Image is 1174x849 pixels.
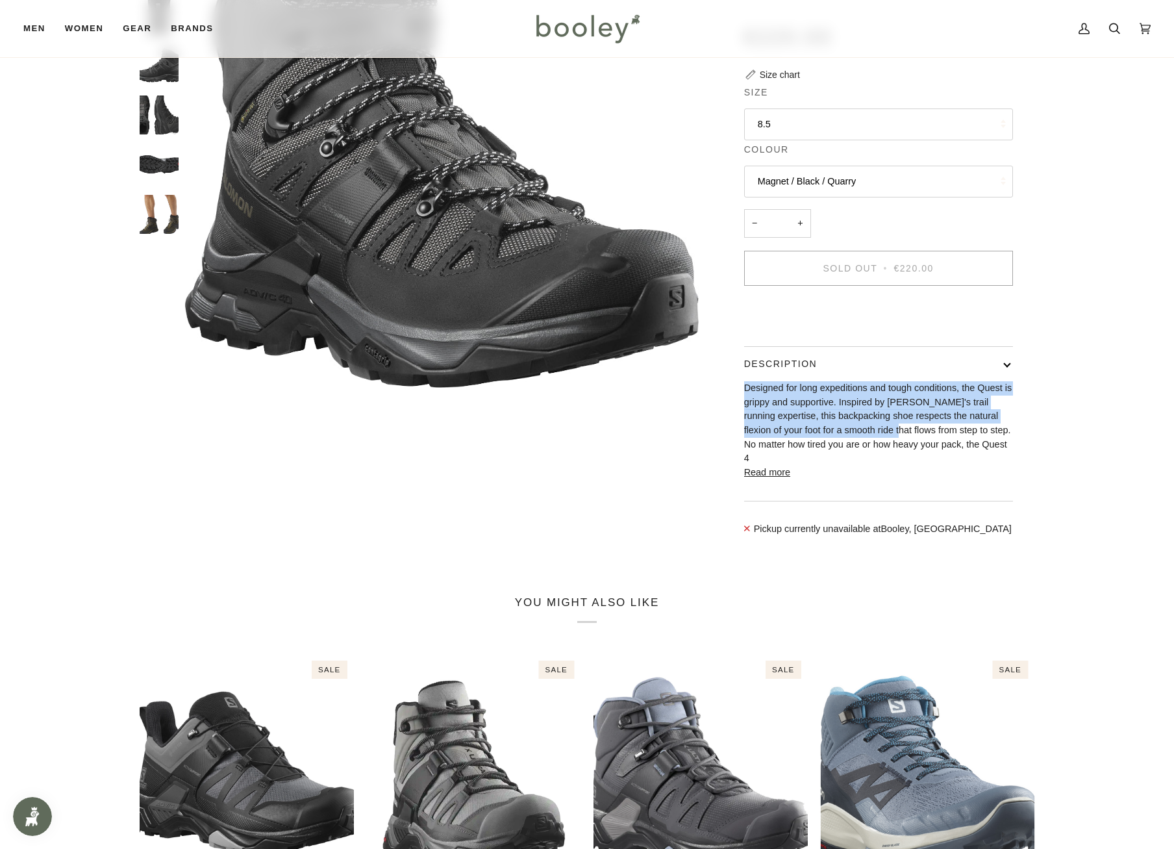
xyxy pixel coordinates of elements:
div: Size chart [760,68,800,82]
span: €220.00 [893,263,933,273]
iframe: Button to open loyalty program pop-up [13,797,52,836]
p: Pickup currently unavailable at [754,522,1012,537]
img: Salomon Men's Quest 4 GTX Olive Night / Peat / Safari - Booley Galway [140,195,179,234]
button: Description [744,347,1013,381]
div: Sale [993,661,1028,679]
img: Salomon Men's Quest 4 GTX Olive Night / Peat / Safari - Booley Galway [140,145,179,184]
span: Sold Out [823,263,877,273]
div: Sale [312,661,347,679]
button: 8.5 [744,108,1013,140]
button: − [744,209,765,238]
button: Magnet / Black / Quarry [744,166,1013,197]
span: Brands [171,22,213,35]
p: Designed for long expeditions and tough conditions, the Quest is grippy and supportive. Inspired ... [744,381,1013,466]
span: Women [65,22,103,35]
span: Gear [123,22,151,35]
input: Quantity [744,209,811,238]
img: Salomon Men's Quest 4 GTX Magnet / Black / Quarry - Booley Galway [140,45,179,84]
h2: You might also like [140,596,1034,622]
img: Salomon Men's Quest 4 GTX Magnet / Black / Quarry - Booley Galway [140,95,179,134]
button: + [790,209,810,238]
img: Booley [531,10,644,47]
span: Size [744,86,768,99]
div: Sale [766,661,801,679]
span: • [881,263,890,273]
button: Read more [744,466,790,480]
div: Sale [539,661,574,679]
span: Colour [744,143,789,157]
strong: Booley, [GEOGRAPHIC_DATA] [880,524,1011,534]
span: Men [23,22,45,35]
button: Sold Out • €220.00 [744,251,1013,286]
